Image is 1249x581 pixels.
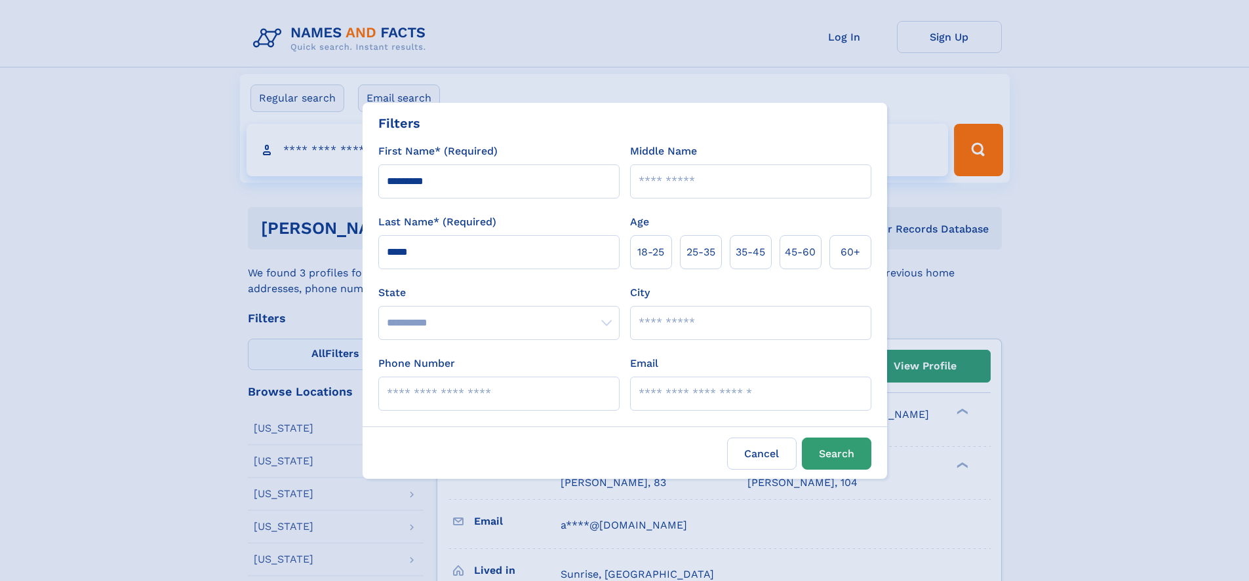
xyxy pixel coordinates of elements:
[841,244,860,260] span: 60+
[785,244,816,260] span: 45‑60
[802,438,871,470] button: Search
[637,244,664,260] span: 18‑25
[630,214,649,230] label: Age
[378,143,498,159] label: First Name* (Required)
[378,356,455,371] label: Phone Number
[378,285,620,301] label: State
[630,356,658,371] label: Email
[727,438,797,470] label: Cancel
[686,244,715,260] span: 25‑35
[630,285,650,301] label: City
[378,214,496,230] label: Last Name* (Required)
[736,244,765,260] span: 35‑45
[378,113,420,133] div: Filters
[630,143,697,159] label: Middle Name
